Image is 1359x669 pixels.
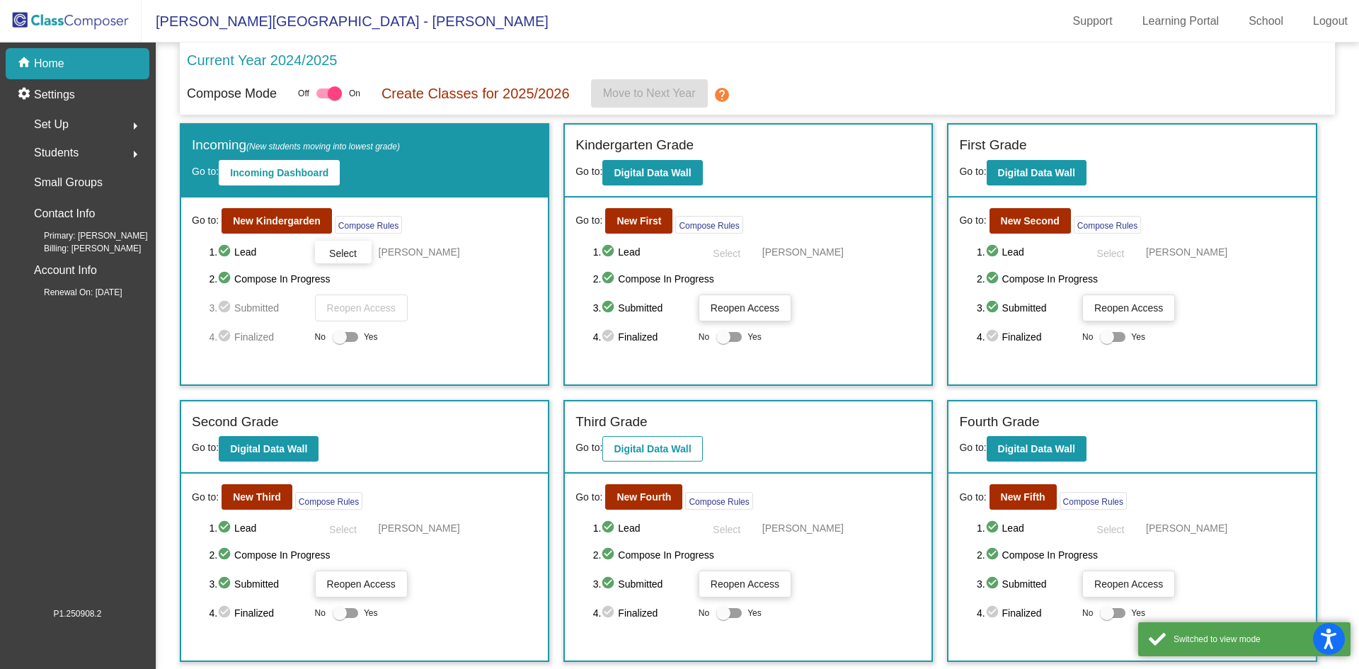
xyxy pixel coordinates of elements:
[1001,215,1060,227] b: New Second
[601,270,618,287] mat-icon: check_circle
[327,578,396,590] span: Reopen Access
[1097,248,1125,259] span: Select
[977,576,1075,593] span: 3. Submitted
[699,571,791,597] button: Reopen Access
[17,55,34,72] mat-icon: home
[998,167,1075,178] b: Digital Data Wall
[711,578,779,590] span: Reopen Access
[593,299,692,316] span: 3. Submitted
[315,607,326,619] span: No
[1001,491,1045,503] b: New Fifth
[315,571,408,597] button: Reopen Access
[614,443,691,454] b: Digital Data Wall
[985,547,1002,564] mat-icon: check_circle
[699,241,755,263] button: Select
[217,520,234,537] mat-icon: check_circle
[617,215,661,227] b: New First
[593,520,692,537] span: 1. Lead
[233,491,281,503] b: New Third
[217,328,234,345] mat-icon: check_circle
[617,491,671,503] b: New Fourth
[295,492,362,510] button: Compose Rules
[1097,524,1125,535] span: Select
[985,576,1002,593] mat-icon: check_circle
[222,484,292,510] button: New Third
[601,605,618,622] mat-icon: check_circle
[602,160,702,185] button: Digital Data Wall
[699,517,755,539] button: Select
[959,490,986,505] span: Go to:
[329,248,357,259] span: Select
[575,213,602,228] span: Go to:
[382,83,570,104] p: Create Classes for 2025/2026
[209,520,307,537] span: 1. Lead
[298,87,309,100] span: Off
[21,242,141,255] span: Billing: [PERSON_NAME]
[364,605,378,622] span: Yes
[977,520,1075,537] span: 1. Lead
[605,484,682,510] button: New Fourth
[977,605,1075,622] span: 4. Finalized
[230,167,328,178] b: Incoming Dashboard
[379,245,460,259] span: [PERSON_NAME]
[1062,10,1124,33] a: Support
[209,328,307,345] span: 4. Finalized
[209,547,537,564] span: 2. Compose In Progress
[987,160,1086,185] button: Digital Data Wall
[985,299,1002,316] mat-icon: check_circle
[1082,571,1175,597] button: Reopen Access
[998,443,1075,454] b: Digital Data Wall
[977,547,1305,564] span: 2. Compose In Progress
[747,605,762,622] span: Yes
[217,576,234,593] mat-icon: check_circle
[192,442,219,453] span: Go to:
[1131,605,1145,622] span: Yes
[601,299,618,316] mat-icon: check_circle
[977,270,1305,287] span: 2. Compose In Progress
[230,443,307,454] b: Digital Data Wall
[34,204,95,224] p: Contact Info
[593,547,922,564] span: 2. Compose In Progress
[985,244,1002,261] mat-icon: check_circle
[1131,10,1231,33] a: Learning Portal
[601,244,618,261] mat-icon: check_circle
[192,412,279,433] label: Second Grade
[1082,331,1093,343] span: No
[675,216,742,234] button: Compose Rules
[34,115,69,135] span: Set Up
[192,135,400,156] label: Incoming
[591,79,708,108] button: Move to Next Year
[990,208,1071,234] button: New Second
[34,261,97,280] p: Account Info
[217,605,234,622] mat-icon: check_circle
[34,55,64,72] p: Home
[985,270,1002,287] mat-icon: check_circle
[1082,295,1175,321] button: Reopen Access
[1094,578,1163,590] span: Reopen Access
[959,166,986,177] span: Go to:
[977,299,1075,316] span: 3. Submitted
[217,244,234,261] mat-icon: check_circle
[219,160,340,185] button: Incoming Dashboard
[990,484,1057,510] button: New Fifth
[379,521,460,535] span: [PERSON_NAME]
[593,605,692,622] span: 4. Finalized
[34,143,79,163] span: Students
[1146,521,1227,535] span: [PERSON_NAME]
[315,295,408,321] button: Reopen Access
[17,86,34,103] mat-icon: settings
[222,208,332,234] button: New Kindergarden
[209,576,307,593] span: 3. Submitted
[985,520,1002,537] mat-icon: check_circle
[209,605,307,622] span: 4. Finalized
[21,286,122,299] span: Renewal On: [DATE]
[315,241,372,263] button: Select
[601,520,618,537] mat-icon: check_circle
[1174,633,1340,646] div: Switched to view mode
[364,328,378,345] span: Yes
[603,87,696,99] span: Move to Next Year
[219,436,319,462] button: Digital Data Wall
[977,328,1075,345] span: 4. Finalized
[685,492,752,510] button: Compose Rules
[575,135,694,156] label: Kindergarten Grade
